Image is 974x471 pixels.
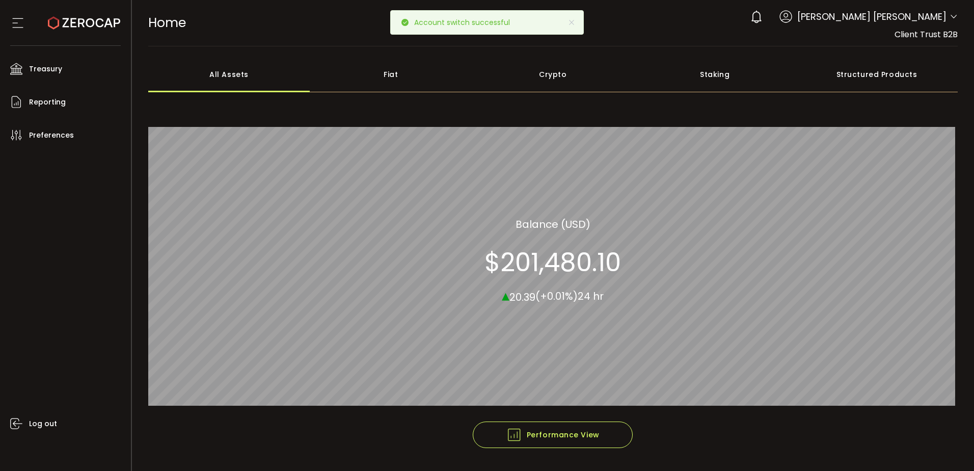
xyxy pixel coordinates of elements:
[473,422,633,448] button: Performance View
[148,14,186,32] span: Home
[634,57,796,92] div: Staking
[895,29,958,40] span: Client Trust B2B
[472,57,634,92] div: Crypto
[414,19,518,26] p: Account switch successful
[29,62,62,76] span: Treasury
[29,416,57,431] span: Log out
[796,57,958,92] div: Structured Products
[29,95,66,110] span: Reporting
[923,422,974,471] iframe: Chat Widget
[506,427,600,442] span: Performance View
[148,57,310,92] div: All Assets
[310,57,472,92] div: Fiat
[797,10,946,23] span: [PERSON_NAME] [PERSON_NAME]
[29,128,74,143] span: Preferences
